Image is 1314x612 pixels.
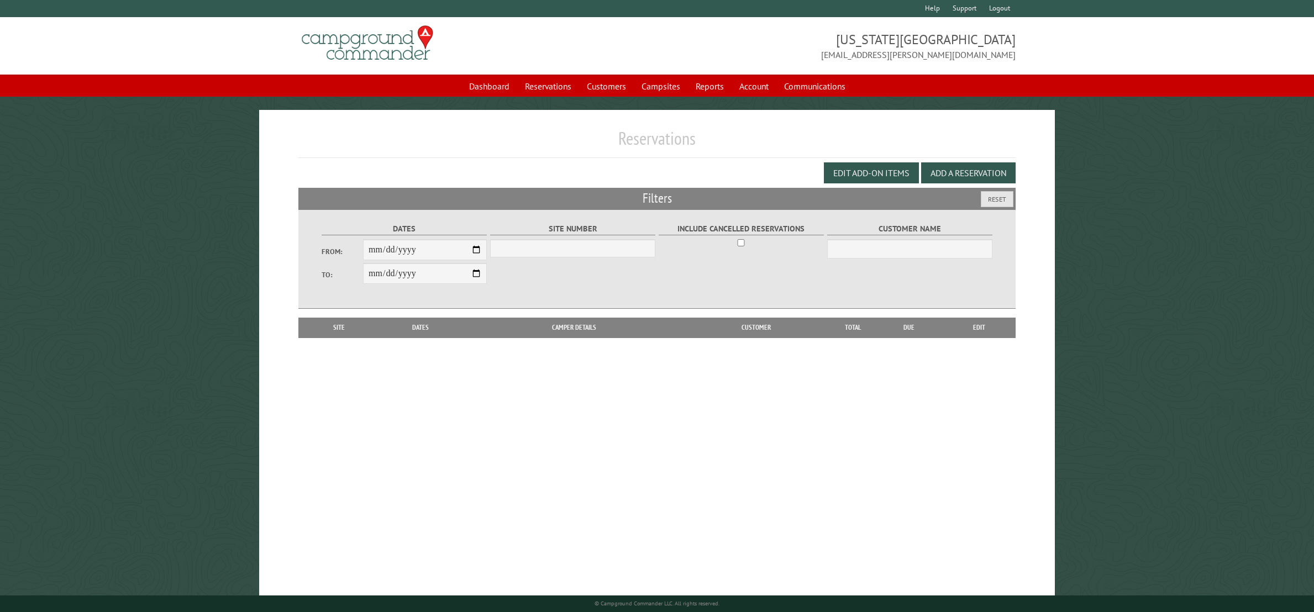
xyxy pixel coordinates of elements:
[827,223,992,235] label: Customer Name
[298,22,437,65] img: Campground Commander
[298,188,1015,209] h2: Filters
[943,318,1016,337] th: Edit
[462,76,516,97] a: Dashboard
[375,318,467,337] th: Dates
[689,76,730,97] a: Reports
[875,318,943,337] th: Due
[304,318,374,337] th: Site
[733,76,775,97] a: Account
[659,223,824,235] label: Include Cancelled Reservations
[635,76,687,97] a: Campsites
[921,162,1016,183] button: Add a Reservation
[657,30,1016,61] span: [US_STATE][GEOGRAPHIC_DATA] [EMAIL_ADDRESS][PERSON_NAME][DOMAIN_NAME]
[824,162,919,183] button: Edit Add-on Items
[777,76,852,97] a: Communications
[322,223,487,235] label: Dates
[322,270,363,280] label: To:
[682,318,831,337] th: Customer
[518,76,578,97] a: Reservations
[580,76,633,97] a: Customers
[981,191,1013,207] button: Reset
[467,318,682,337] th: Camper Details
[322,246,363,257] label: From:
[490,223,655,235] label: Site Number
[831,318,875,337] th: Total
[595,600,719,607] small: © Campground Commander LLC. All rights reserved.
[298,128,1015,158] h1: Reservations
